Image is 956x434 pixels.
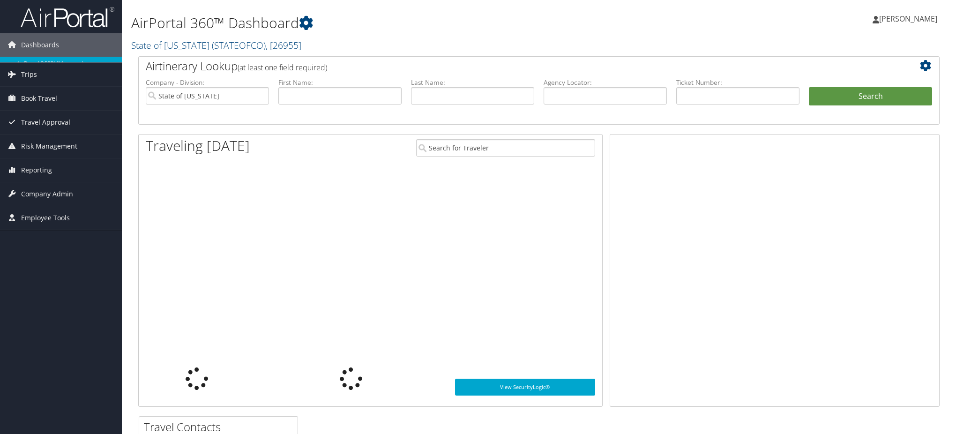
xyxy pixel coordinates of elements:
h1: AirPortal 360™ Dashboard [131,13,675,33]
button: Search [809,87,932,106]
h1: Traveling [DATE] [146,136,250,156]
span: (at least one field required) [238,62,327,73]
label: Company - Division: [146,78,269,87]
a: State of [US_STATE] [131,39,301,52]
span: Dashboards [21,33,59,57]
span: Book Travel [21,87,57,110]
span: Company Admin [21,182,73,206]
span: ( STATEOFCO ) [212,39,266,52]
span: Employee Tools [21,206,70,230]
h2: Airtinerary Lookup [146,58,866,74]
span: [PERSON_NAME] [879,14,937,24]
a: [PERSON_NAME] [873,5,947,33]
span: Trips [21,63,37,86]
input: Search for Traveler [416,139,595,157]
span: Risk Management [21,135,77,158]
span: Travel Approval [21,111,70,134]
label: Agency Locator: [544,78,667,87]
label: First Name: [278,78,402,87]
span: , [ 26955 ] [266,39,301,52]
label: Ticket Number: [676,78,799,87]
img: airportal-logo.png [21,6,114,28]
label: Last Name: [411,78,534,87]
a: View SecurityLogic® [455,379,596,396]
span: Reporting [21,158,52,182]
